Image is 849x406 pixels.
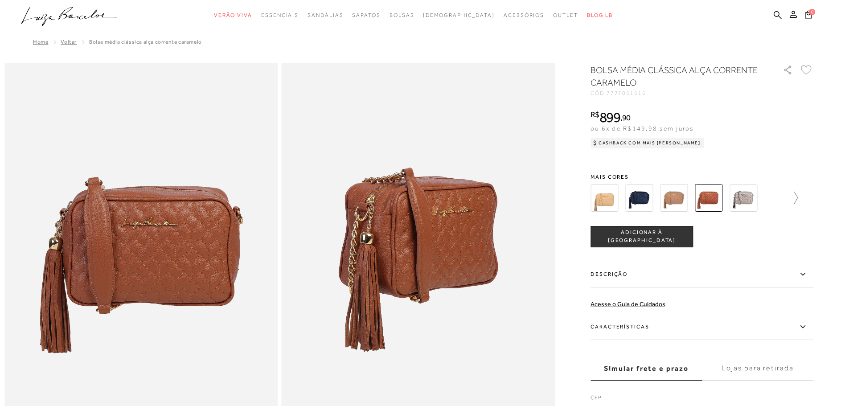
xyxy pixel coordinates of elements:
[553,12,578,18] span: Outlet
[308,7,343,24] a: categoryNavScreenReaderText
[591,184,618,212] img: BOLSA MÉDIA CLÁSSICA ALÇA CORRENTE AMARULA
[423,12,495,18] span: [DEMOGRAPHIC_DATA]
[622,113,631,122] span: 90
[802,10,815,22] button: 0
[352,12,380,18] span: Sapatos
[809,9,815,15] span: 0
[33,39,48,45] a: Home
[504,12,544,18] span: Acessórios
[591,314,813,340] label: Características
[591,300,665,308] a: Acesse o Guia de Cuidados
[591,357,702,381] label: Simular frete e prazo
[587,12,613,18] span: BLOG LB
[620,114,631,122] i: ,
[591,90,769,96] div: CÓD:
[261,7,299,24] a: categoryNavScreenReaderText
[625,184,653,212] img: BOLSA MÉDIA CLÁSSICA ALÇA CORRENTE AZUL ATLÂNTICO
[591,138,704,148] div: Cashback com Mais [PERSON_NAME]
[261,12,299,18] span: Essenciais
[587,7,613,24] a: BLOG LB
[591,174,813,180] span: Mais cores
[591,262,813,287] label: Descrição
[390,12,414,18] span: Bolsas
[591,229,693,244] span: ADICIONAR À [GEOGRAPHIC_DATA]
[504,7,544,24] a: categoryNavScreenReaderText
[214,7,252,24] a: categoryNavScreenReaderText
[61,39,77,45] a: Voltar
[553,7,578,24] a: categoryNavScreenReaderText
[308,12,343,18] span: Sandálias
[730,184,757,212] img: BOLSA MÉDIA CLÁSSICA ALÇA CORRENTE CHUMBO TITÂNIO
[423,7,495,24] a: noSubCategoriesText
[695,184,722,212] img: BOLSA MÉDIA CLÁSSICA ALÇA CORRENTE CARAMELO
[352,7,380,24] a: categoryNavScreenReaderText
[660,184,688,212] img: BOLSA MÉDIA CLÁSSICA ALÇA CORRENTE BROWN
[591,125,693,132] span: ou 6x de R$149,98 sem juros
[591,64,758,89] h1: BOLSA MÉDIA CLÁSSICA ALÇA CORRENTE CARAMELO
[599,109,620,125] span: 899
[607,90,646,96] span: 7777051616
[591,226,693,247] button: ADICIONAR À [GEOGRAPHIC_DATA]
[89,39,202,45] span: BOLSA MÉDIA CLÁSSICA ALÇA CORRENTE CARAMELO
[390,7,414,24] a: categoryNavScreenReaderText
[591,111,599,119] i: R$
[214,12,252,18] span: Verão Viva
[591,394,813,406] label: CEP
[702,357,813,381] label: Lojas para retirada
